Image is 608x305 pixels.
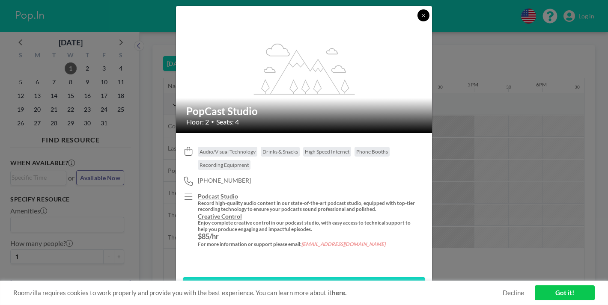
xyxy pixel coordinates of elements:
[200,162,249,168] span: Recording Equipment
[332,289,346,296] a: here.
[198,192,238,200] u: Podcast Studio
[503,289,524,297] a: Decline
[356,148,388,155] span: Phone Booths
[198,200,415,213] h5: Record high-quality audio content in our state-of-the-art podcast studio, equipped with top-tier ...
[216,118,239,126] span: Seats: 4
[198,213,242,220] u: Creative Control
[198,220,415,232] h5: Enjoy complete creative control in our podcast studio, with easy access to technical support to h...
[262,148,298,155] span: Drinks & Snacks
[186,105,423,118] h2: PopCast Studio
[183,277,425,292] button: Book this room
[211,118,214,125] span: •
[198,177,251,184] span: [PHONE_NUMBER]
[186,118,209,126] span: Floor: 2
[198,241,415,248] h5: For more information or support please email:
[535,285,595,300] a: Got it!
[305,148,349,155] span: High Speed Internet
[254,43,355,95] g: flex-grow: 1.2;
[198,232,415,241] h3: $85/hr
[13,289,503,297] span: Roomzilla requires cookies to work properly and provide you with the best experience. You can lea...
[200,148,256,155] span: Audio/Visual Technology
[301,241,385,247] em: [EMAIL_ADDRESS][DOMAIN_NAME]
